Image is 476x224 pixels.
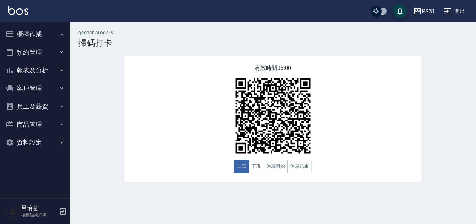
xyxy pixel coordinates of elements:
button: 休息開始 [264,160,288,173]
button: 資料設定 [3,133,67,152]
button: 報表及分析 [3,61,67,79]
img: Logo [8,6,28,15]
p: 櫃檯結帳打單 [21,212,57,218]
button: save [393,4,407,18]
button: 預約管理 [3,43,67,62]
button: 休息結束 [287,160,312,173]
h3: 掃碼打卡 [78,38,468,48]
button: 下班 [249,160,264,173]
button: 商品管理 [3,115,67,134]
button: 櫃檯作業 [3,25,67,43]
button: PS31 [411,4,438,19]
img: Person [6,204,20,218]
h2: QRcode Clock In [78,31,468,35]
h5: 呂怡慧 [21,205,57,212]
div: 有效時間 05:00 [124,56,422,182]
button: 上班 [234,160,249,173]
button: 員工及薪資 [3,97,67,115]
button: 登出 [441,5,468,18]
div: PS31 [422,7,435,16]
button: 客戶管理 [3,79,67,98]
